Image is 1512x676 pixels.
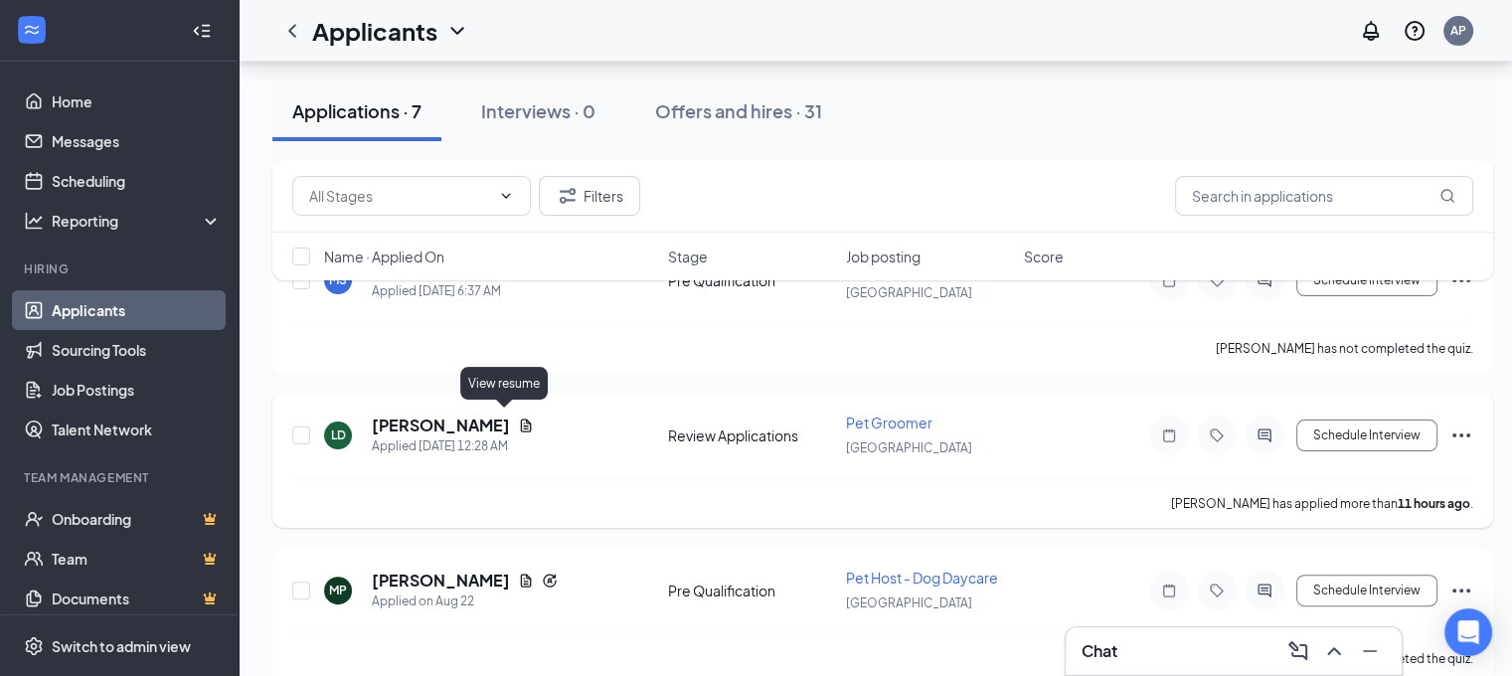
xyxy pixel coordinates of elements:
svg: ActiveChat [1253,427,1276,443]
div: View resume [460,367,548,400]
svg: Document [518,418,534,433]
svg: ChevronDown [498,188,514,204]
b: 11 hours ago [1398,496,1470,511]
div: Switch to admin view [52,636,191,656]
div: Applications · 7 [292,98,421,123]
span: [GEOGRAPHIC_DATA] [846,595,972,610]
p: [PERSON_NAME] has applied more than . [1171,495,1473,512]
svg: Minimize [1358,639,1382,663]
svg: QuestionInfo [1403,19,1427,43]
span: Stage [668,247,708,266]
a: Home [52,82,222,121]
div: LD [331,426,346,443]
a: Job Postings [52,370,222,410]
a: Scheduling [52,161,222,201]
div: Interviews · 0 [481,98,595,123]
button: Filter Filters [539,176,640,216]
svg: ActiveChat [1253,583,1276,598]
div: Offers and hires · 31 [655,98,822,123]
div: Reporting [52,211,223,231]
h5: [PERSON_NAME] [372,570,510,591]
h3: Chat [1082,640,1117,662]
div: Review Applications [668,425,834,445]
a: Messages [52,121,222,161]
div: Hiring [24,260,218,277]
span: [GEOGRAPHIC_DATA] [846,440,972,455]
div: AP [1450,22,1466,39]
div: Open Intercom Messenger [1444,608,1492,656]
input: All Stages [309,185,490,207]
button: Schedule Interview [1296,420,1437,451]
div: Team Management [24,469,218,486]
div: MP [329,582,347,598]
svg: Collapse [192,21,212,41]
a: Sourcing Tools [52,330,222,370]
span: Job posting [846,247,921,266]
span: Name · Applied On [324,247,444,266]
svg: ComposeMessage [1286,639,1310,663]
svg: MagnifyingGlass [1439,188,1455,204]
svg: Ellipses [1449,423,1473,447]
svg: ChevronUp [1322,639,1346,663]
input: Search in applications [1175,176,1473,216]
a: TeamCrown [52,539,222,579]
button: Schedule Interview [1296,575,1437,606]
a: Applicants [52,290,222,330]
p: [PERSON_NAME] has not completed the quiz. [1216,340,1473,357]
span: Pet Host - Dog Daycare [846,569,998,587]
svg: Document [518,573,534,589]
svg: Settings [24,636,44,656]
svg: Notifications [1359,19,1383,43]
span: Pet Groomer [846,414,932,431]
svg: Tag [1205,583,1229,598]
a: Talent Network [52,410,222,449]
span: Score [1024,247,1064,266]
svg: Note [1157,583,1181,598]
a: DocumentsCrown [52,579,222,618]
svg: Tag [1205,427,1229,443]
svg: Filter [556,184,580,208]
svg: WorkstreamLogo [22,20,42,40]
svg: Reapply [542,573,558,589]
svg: ChevronLeft [280,19,304,43]
h1: Applicants [312,14,437,48]
button: ChevronUp [1318,635,1350,667]
svg: ChevronDown [445,19,469,43]
div: Applied on Aug 22 [372,591,558,611]
button: ComposeMessage [1282,635,1314,667]
div: Applied [DATE] 12:28 AM [372,436,534,456]
svg: Note [1157,427,1181,443]
svg: Ellipses [1449,579,1473,602]
h5: [PERSON_NAME] [372,415,510,436]
button: Minimize [1354,635,1386,667]
div: Pre Qualification [668,581,834,600]
svg: Analysis [24,211,44,231]
a: OnboardingCrown [52,499,222,539]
